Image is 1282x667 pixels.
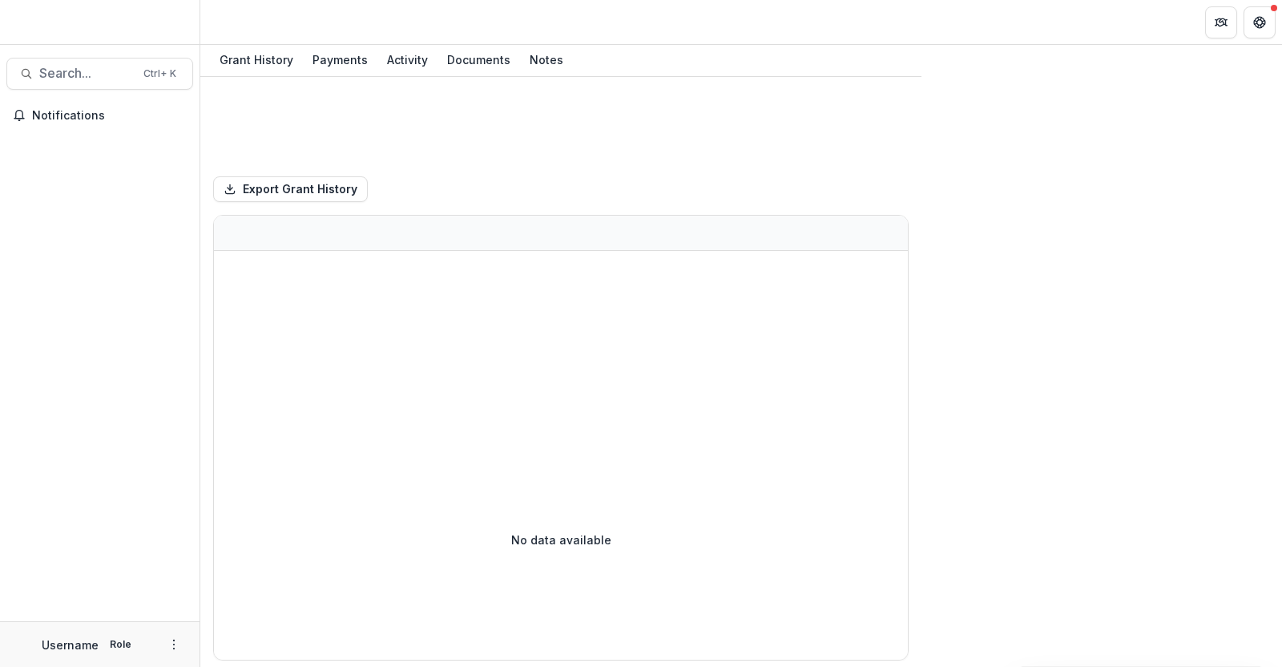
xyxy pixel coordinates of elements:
[32,109,187,123] span: Notifications
[6,103,193,128] button: Notifications
[140,65,179,83] div: Ctrl + K
[441,48,517,71] div: Documents
[1244,6,1276,38] button: Get Help
[523,45,570,76] a: Notes
[381,48,434,71] div: Activity
[306,45,374,76] a: Payments
[164,635,183,654] button: More
[6,58,193,90] button: Search...
[213,48,300,71] div: Grant History
[523,48,570,71] div: Notes
[213,176,368,202] button: Export Grant History
[306,48,374,71] div: Payments
[381,45,434,76] a: Activity
[441,45,517,76] a: Documents
[39,66,134,81] span: Search...
[213,45,300,76] a: Grant History
[105,637,136,652] p: Role
[511,532,611,548] p: No data available
[42,637,99,653] p: Username
[1205,6,1237,38] button: Partners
